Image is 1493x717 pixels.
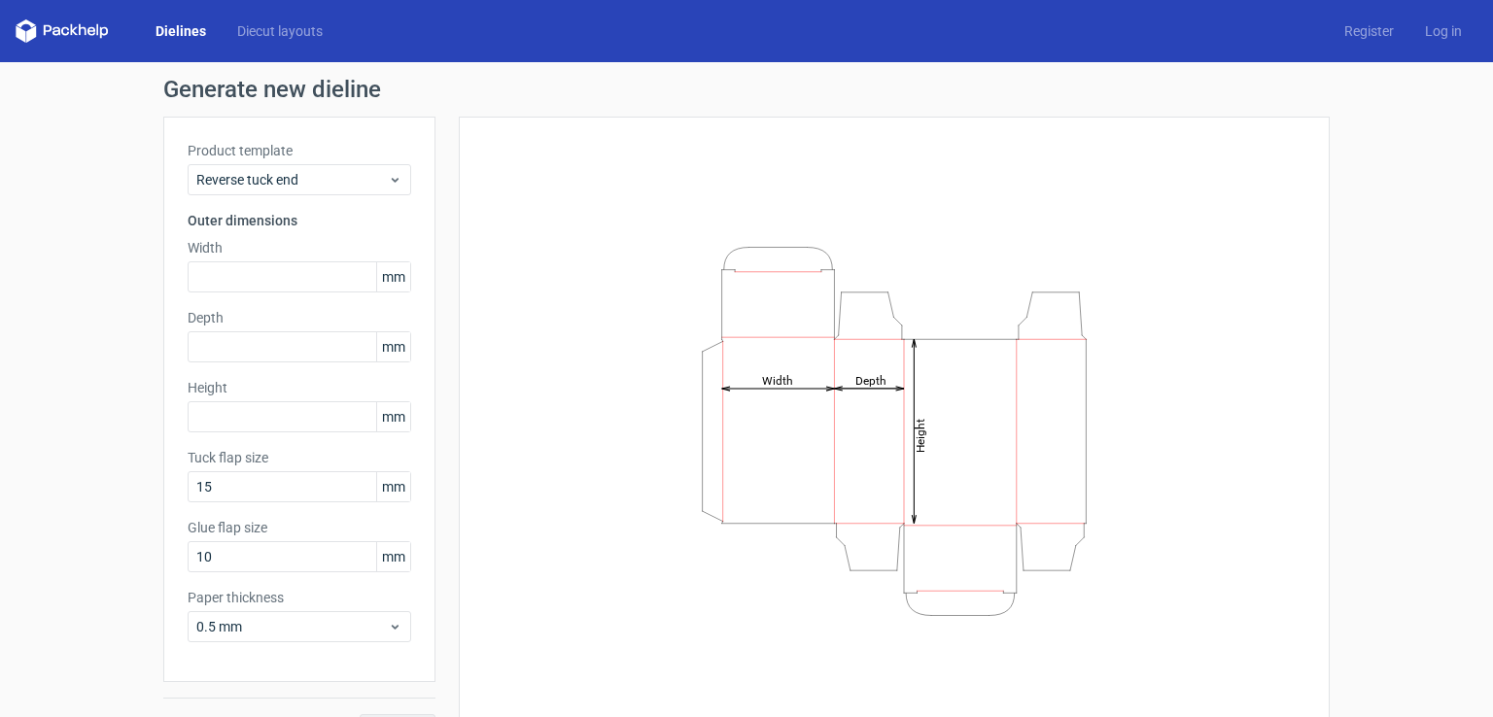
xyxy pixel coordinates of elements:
span: mm [376,262,410,291]
h3: Outer dimensions [188,211,411,230]
span: mm [376,542,410,571]
h1: Generate new dieline [163,78,1330,101]
tspan: Height [914,418,927,452]
a: Log in [1409,21,1477,41]
tspan: Width [762,373,793,387]
span: mm [376,402,410,431]
tspan: Depth [855,373,886,387]
label: Depth [188,308,411,327]
span: mm [376,332,410,361]
label: Product template [188,141,411,160]
a: Diecut layouts [222,21,338,41]
label: Paper thickness [188,588,411,607]
a: Register [1329,21,1409,41]
label: Glue flap size [188,518,411,537]
label: Height [188,378,411,397]
span: Reverse tuck end [196,170,388,189]
span: mm [376,472,410,501]
label: Width [188,238,411,257]
label: Tuck flap size [188,448,411,467]
a: Dielines [140,21,222,41]
span: 0.5 mm [196,617,388,636]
